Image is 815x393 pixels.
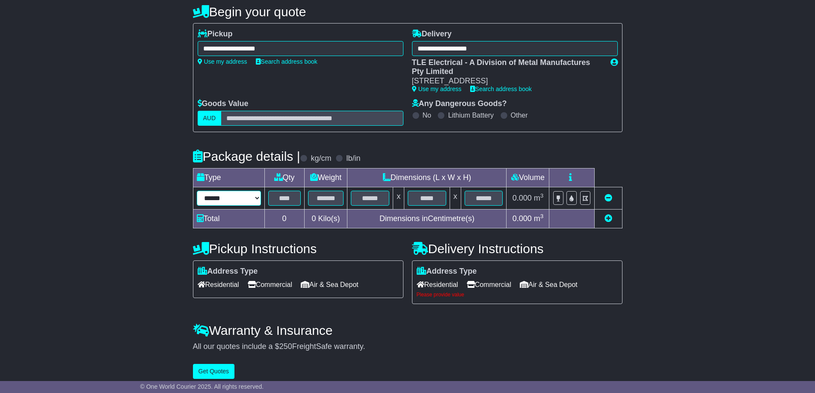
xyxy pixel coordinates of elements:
span: Commercial [248,278,292,291]
label: AUD [198,111,222,126]
td: Type [193,168,264,187]
span: m [534,214,544,223]
sup: 3 [540,213,544,219]
td: Qty [264,168,304,187]
h4: Package details | [193,149,300,163]
label: Address Type [198,267,258,276]
label: kg/cm [311,154,331,163]
div: All our quotes include a $ FreightSafe warranty. [193,342,622,352]
a: Use my address [412,86,462,92]
label: Lithium Battery [448,111,494,119]
td: x [450,187,461,209]
td: Volume [507,168,549,187]
span: 0.000 [513,194,532,202]
label: Any Dangerous Goods? [412,99,507,109]
div: [STREET_ADDRESS] [412,77,602,86]
td: Kilo(s) [304,209,347,228]
span: Commercial [467,278,511,291]
div: TLE Electrical - A Division of Metal Manufactures Pty Limited [412,58,602,77]
span: Residential [198,278,239,291]
label: Pickup [198,30,233,39]
h4: Pickup Instructions [193,242,403,256]
span: 0.000 [513,214,532,223]
span: m [534,194,544,202]
span: © One World Courier 2025. All rights reserved. [140,383,264,390]
h4: Delivery Instructions [412,242,622,256]
td: Total [193,209,264,228]
td: Weight [304,168,347,187]
h4: Begin your quote [193,5,622,19]
span: 0 [311,214,316,223]
label: No [423,111,431,119]
span: Air & Sea Depot [301,278,359,291]
a: Add new item [605,214,612,223]
td: Dimensions in Centimetre(s) [347,209,507,228]
span: Air & Sea Depot [520,278,578,291]
sup: 3 [540,192,544,199]
label: lb/in [346,154,360,163]
label: Goods Value [198,99,249,109]
td: 0 [264,209,304,228]
span: Residential [417,278,458,291]
td: Dimensions (L x W x H) [347,168,507,187]
a: Use my address [198,58,247,65]
span: 250 [279,342,292,351]
label: Delivery [412,30,452,39]
button: Get Quotes [193,364,235,379]
a: Remove this item [605,194,612,202]
a: Search address book [470,86,532,92]
div: Please provide value [417,292,618,298]
label: Address Type [417,267,477,276]
label: Other [511,111,528,119]
td: x [393,187,404,209]
a: Search address book [256,58,317,65]
h4: Warranty & Insurance [193,323,622,337]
